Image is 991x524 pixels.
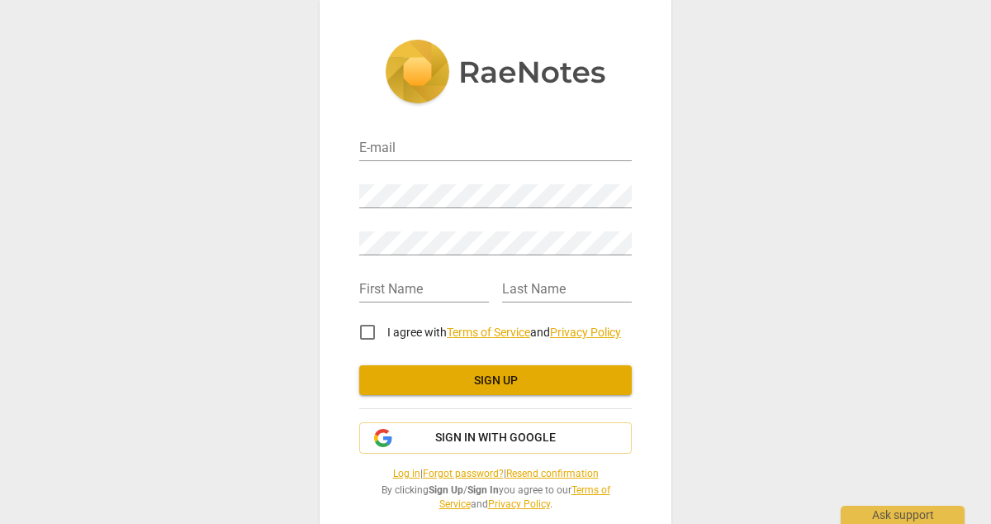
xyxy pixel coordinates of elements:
[435,430,556,446] span: Sign in with Google
[550,326,621,339] a: Privacy Policy
[359,422,632,454] button: Sign in with Google
[429,484,463,496] b: Sign Up
[359,467,632,481] span: | |
[387,326,621,339] span: I agree with and
[359,365,632,395] button: Sign up
[423,468,504,479] a: Forgot password?
[447,326,530,339] a: Terms of Service
[359,484,632,511] span: By clicking / you agree to our and .
[393,468,420,479] a: Log in
[372,373,619,389] span: Sign up
[841,506,965,524] div: Ask support
[488,498,550,510] a: Privacy Policy
[439,484,610,510] a: Terms of Service
[506,468,599,479] a: Resend confirmation
[385,40,606,107] img: 5ac2273c67554f335776073100b6d88f.svg
[467,484,499,496] b: Sign In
